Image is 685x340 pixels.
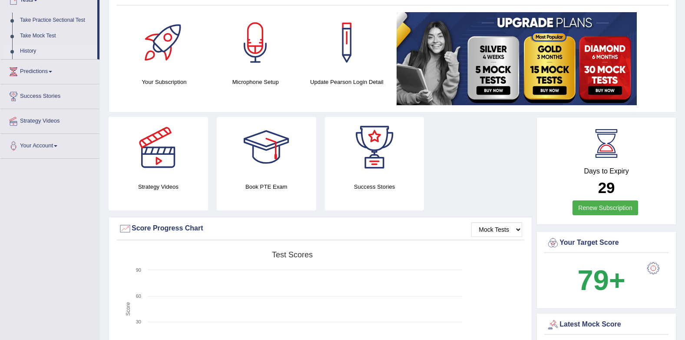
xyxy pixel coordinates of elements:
tspan: Score [125,302,131,316]
h4: Strategy Videos [109,182,208,191]
h4: Your Subscription [123,77,205,87]
text: 90 [136,267,141,273]
a: Predictions [0,60,99,81]
div: Score Progress Chart [119,222,522,235]
h4: Update Pearson Login Detail [305,77,388,87]
div: Your Target Score [546,237,666,250]
div: Latest Mock Score [546,318,666,331]
text: 30 [136,319,141,324]
a: Renew Subscription [572,200,638,215]
text: 60 [136,293,141,299]
a: Strategy Videos [0,109,99,131]
tspan: Test scores [272,250,313,259]
a: Success Stories [0,84,99,106]
a: History [16,43,97,59]
img: small5.jpg [397,12,637,105]
b: 29 [598,179,615,196]
b: 79+ [577,264,625,296]
h4: Success Stories [325,182,424,191]
h4: Book PTE Exam [217,182,316,191]
a: Your Account [0,134,99,156]
a: Take Mock Test [16,28,97,44]
h4: Days to Expiry [546,167,666,175]
a: Take Practice Sectional Test [16,13,97,28]
h4: Microphone Setup [214,77,297,87]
